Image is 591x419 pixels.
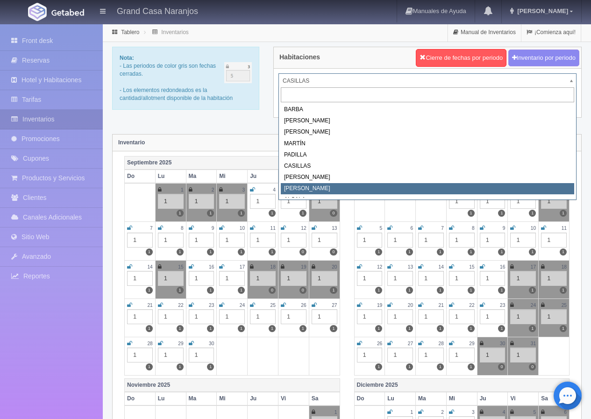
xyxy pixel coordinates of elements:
[281,183,574,194] div: [PERSON_NAME]
[281,194,574,206] div: ALCALA
[281,149,574,161] div: PADILLA
[281,138,574,149] div: MARTÍN
[281,104,574,115] div: BARBA
[281,161,574,172] div: CASILLAS
[281,115,574,127] div: [PERSON_NAME]
[281,172,574,183] div: [PERSON_NAME]
[281,127,574,138] div: [PERSON_NAME]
